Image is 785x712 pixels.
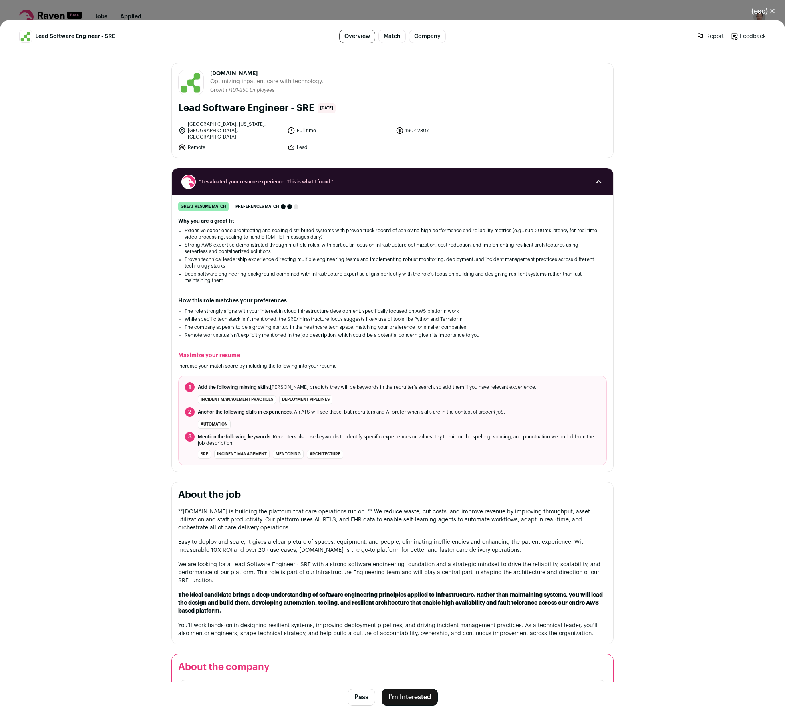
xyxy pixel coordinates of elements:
li: Strong AWS expertise demonstrated through multiple roles, with particular focus on infrastructure... [185,242,600,255]
li: mentoring [273,450,304,459]
p: We are looking for a Lead Software Engineer - SRE with a strong software engineering foundation a... [178,561,607,585]
a: Company [409,30,446,43]
li: Proven technical leadership experience directing multiple engineering teams and implementing robu... [185,256,600,269]
h2: Maximize your resume [178,352,607,360]
li: Remote work status isn't explicitly mentioned in the job description, which could be a potential ... [185,332,600,338]
span: . Recruiters also use keywords to identify specific experiences or values. Try to mirror the spel... [198,434,600,447]
i: recent job. [481,410,505,414]
p: **[DOMAIN_NAME] is building the platform that care operations run on. ** We reduce waste, cut cos... [178,508,607,532]
li: architecture [307,450,343,459]
strong: The ideal candidate brings a deep understanding of software engineering principles applied to inf... [178,592,603,614]
h1: Lead Software Engineer - SRE [178,102,314,115]
a: Match [378,30,406,43]
span: . An ATS will see these, but recruiters and AI prefer when skills are in the context of a [198,409,505,415]
li: [GEOGRAPHIC_DATA], [US_STATE], [GEOGRAPHIC_DATA], [GEOGRAPHIC_DATA] [178,121,282,140]
h2: About the job [178,489,607,501]
li: Full time [287,121,391,140]
a: Overview [339,30,375,43]
a: Feedback [730,32,766,40]
button: Close modal [742,2,785,20]
p: Increase your match score by including the following into your resume [178,363,607,369]
li: The role strongly aligns with your interest in cloud infrastructure development, specifically foc... [185,308,600,314]
li: deployment pipelines [279,395,332,404]
img: c371b7b885e90b452ce7041c5bf08e5b73107ad19cf88168693ed87252afaa3a.jpg [20,30,32,42]
a: Report [696,32,724,40]
span: “I evaluated your resume experience. This is what I found.” [199,179,586,185]
img: c371b7b885e90b452ce7041c5bf08e5b73107ad19cf88168693ed87252afaa3a.jpg [179,70,203,95]
span: Mention the following keywords [198,434,270,439]
li: incident management [214,450,270,459]
div: great resume match [178,202,229,211]
span: 2 [185,407,195,417]
span: Anchor the following skills in experiences [198,410,292,414]
span: [DOMAIN_NAME] [210,70,323,78]
p: Easy to deploy and scale, it gives a clear picture of spaces, equipment, and people, eliminating ... [178,538,607,554]
li: Remote [178,143,282,151]
span: 101-250 Employees [231,88,274,93]
span: [PERSON_NAME] predicts they will be keywords in the recruiter's search, so add them if you have r... [198,384,536,390]
span: 3 [185,432,195,442]
li: Extensive experience architecting and scaling distributed systems with proven track record of ach... [185,227,600,240]
li: automation [198,420,231,429]
span: 1 [185,382,195,392]
span: Optimizing inpatient care with technology. [210,78,323,86]
li: / [229,87,274,93]
span: Lead Software Engineer - SRE [35,32,115,40]
li: Growth [210,87,229,93]
span: Add the following missing skills. [198,385,270,390]
span: Preferences match [235,203,279,211]
li: incident management practices [198,395,276,404]
li: 190k-230k [396,121,500,140]
li: SRE [198,450,211,459]
p: You’ll work hands-on in designing resilient systems, improving deployment pipelines, and driving ... [178,621,607,638]
h2: About the company [178,661,607,674]
button: I'm Interested [382,689,438,706]
li: Lead [287,143,391,151]
li: The company appears to be a growing startup in the healthcare tech space, matching your preferenc... [185,324,600,330]
h2: Why you are a great fit [178,218,607,224]
li: Deep software engineering background combined with infrastructure expertise aligns perfectly with... [185,271,600,284]
li: While specific tech stack isn't mentioned, the SRE/infrastructure focus suggests likely use of to... [185,316,600,322]
span: [DATE] [318,103,336,113]
h2: How this role matches your preferences [178,297,607,305]
button: Pass [348,689,375,706]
